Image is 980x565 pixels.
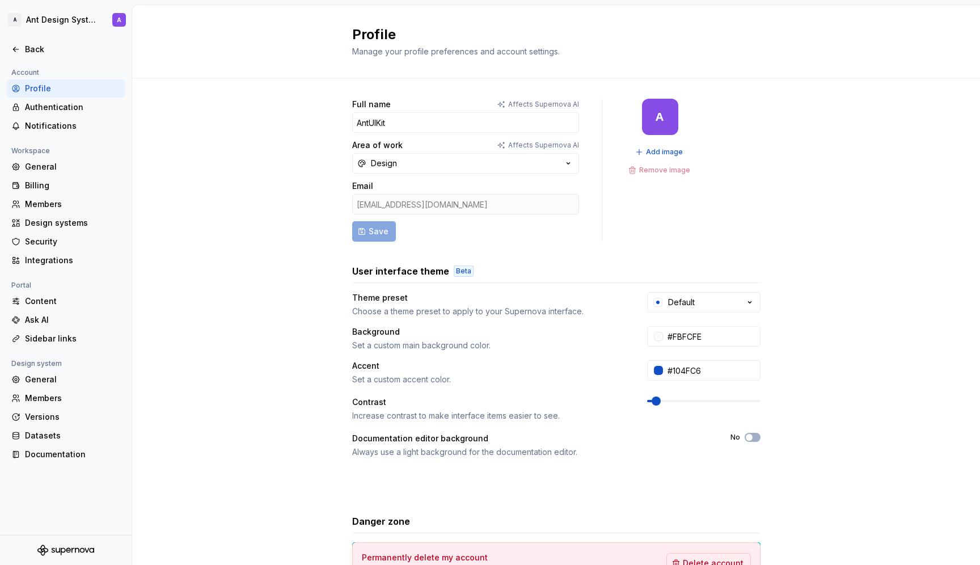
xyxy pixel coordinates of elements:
[730,433,740,442] label: No
[7,158,125,176] a: General
[352,26,747,44] h2: Profile
[7,214,125,232] a: Design systems
[7,176,125,195] a: Billing
[25,44,120,55] div: Back
[508,100,579,109] p: Affects Supernova AI
[7,279,36,292] div: Portal
[7,40,125,58] a: Back
[2,7,129,32] button: AAnt Design SystemA
[25,411,120,423] div: Versions
[25,236,120,247] div: Security
[7,195,125,213] a: Members
[7,251,125,269] a: Integrations
[25,430,120,441] div: Datasets
[352,264,449,278] h3: User interface theme
[25,180,120,191] div: Billing
[7,427,125,445] a: Datasets
[646,147,683,157] span: Add image
[25,314,120,326] div: Ask AI
[7,408,125,426] a: Versions
[632,144,688,160] button: Add image
[352,397,386,408] div: Contrast
[352,374,627,385] div: Set a custom accent color.
[668,297,695,308] div: Default
[352,340,627,351] div: Set a custom main background color.
[7,144,54,158] div: Workspace
[25,199,120,210] div: Members
[25,161,120,172] div: General
[656,112,664,121] div: A
[352,515,410,528] h3: Danger zone
[25,217,120,229] div: Design systems
[25,120,120,132] div: Notifications
[7,292,125,310] a: Content
[352,306,627,317] div: Choose a theme preset to apply to your Supernova interface.
[25,296,120,307] div: Content
[7,330,125,348] a: Sidebar links
[454,265,474,277] div: Beta
[25,374,120,385] div: General
[663,326,761,347] input: #FFFFFF
[352,326,400,338] div: Background
[117,15,121,24] div: A
[352,99,391,110] label: Full name
[25,393,120,404] div: Members
[7,117,125,135] a: Notifications
[352,360,379,372] div: Accent
[7,370,125,389] a: General
[352,47,560,56] span: Manage your profile preferences and account settings.
[663,360,761,381] input: #104FC6
[7,445,125,463] a: Documentation
[26,14,99,26] div: Ant Design System
[647,292,761,313] button: Default
[352,410,627,421] div: Increase contrast to make interface items easier to see.
[7,98,125,116] a: Authentication
[371,158,397,169] div: Design
[25,255,120,266] div: Integrations
[7,389,125,407] a: Members
[25,449,120,460] div: Documentation
[7,233,125,251] a: Security
[352,140,403,151] label: Area of work
[8,13,22,27] div: A
[352,180,373,192] label: Email
[25,102,120,113] div: Authentication
[352,446,710,458] div: Always use a light background for the documentation editor.
[508,141,579,150] p: Affects Supernova AI
[7,311,125,329] a: Ask AI
[7,79,125,98] a: Profile
[25,333,120,344] div: Sidebar links
[7,357,66,370] div: Design system
[7,66,44,79] div: Account
[362,552,488,563] h4: Permanently delete my account
[37,545,94,556] svg: Supernova Logo
[352,292,408,303] div: Theme preset
[352,433,488,444] div: Documentation editor background
[25,83,120,94] div: Profile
